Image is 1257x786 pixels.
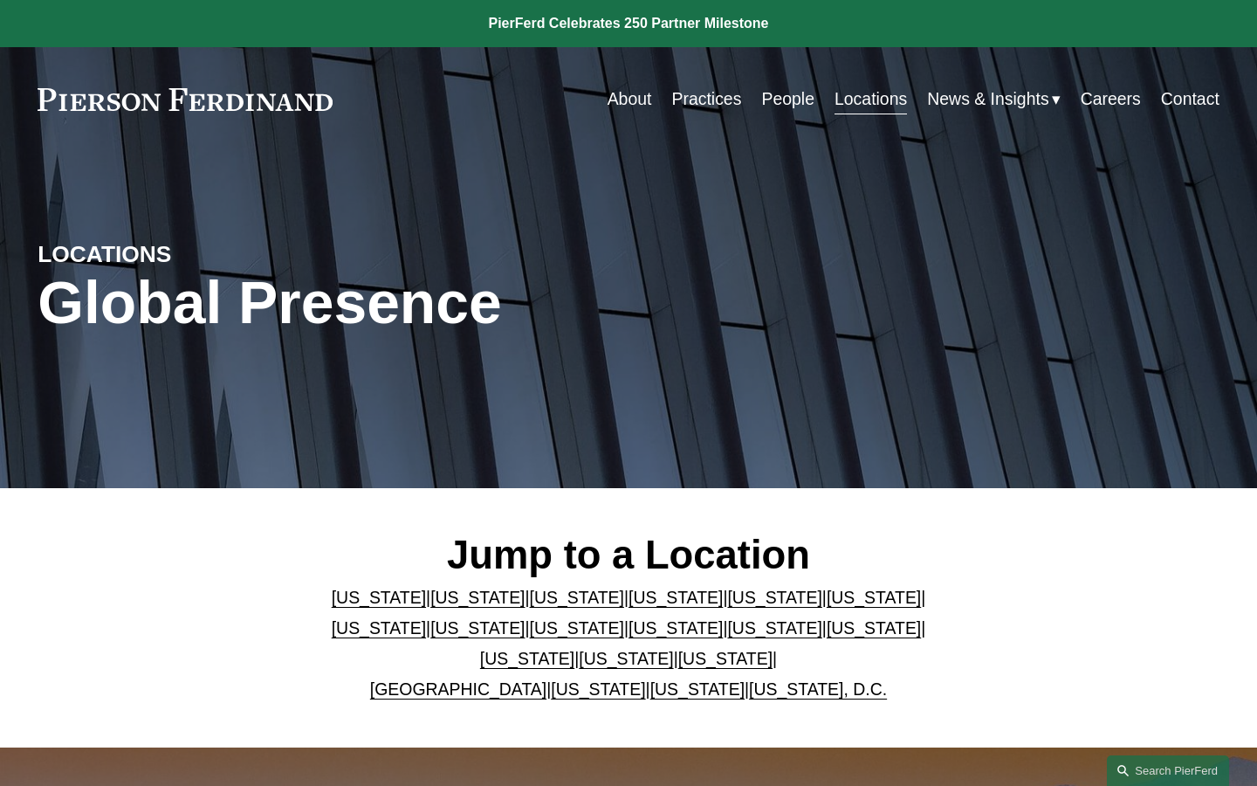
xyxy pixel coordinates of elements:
h4: LOCATIONS [38,240,333,269]
a: folder dropdown [927,82,1060,116]
a: [US_STATE] [332,588,426,607]
a: [US_STATE] [827,618,921,638]
a: Contact [1161,82,1219,116]
a: [US_STATE] [727,588,821,607]
a: [US_STATE] [678,649,773,668]
a: [US_STATE] [530,618,624,638]
a: [US_STATE] [430,588,525,607]
span: News & Insights [927,84,1048,114]
a: [US_STATE] [332,618,426,638]
a: [US_STATE] [551,679,645,699]
p: | | | | | | | | | | | | | | | | | | [284,583,973,705]
a: [US_STATE] [650,679,745,699]
a: [US_STATE] [579,649,673,668]
a: [US_STATE] [628,588,723,607]
a: Locations [835,82,907,116]
a: About [608,82,652,116]
a: [US_STATE] [530,588,624,607]
a: Practices [671,82,741,116]
h1: Global Presence [38,269,825,337]
a: [GEOGRAPHIC_DATA] [370,679,546,699]
a: [US_STATE] [628,618,723,638]
a: [US_STATE] [827,588,921,607]
h2: Jump to a Location [284,532,973,580]
a: [US_STATE] [430,618,525,638]
a: People [761,82,814,116]
a: [US_STATE], D.C. [749,679,887,699]
a: [US_STATE] [480,649,574,668]
a: [US_STATE] [727,618,821,638]
a: Careers [1081,82,1141,116]
a: Search this site [1107,755,1229,786]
